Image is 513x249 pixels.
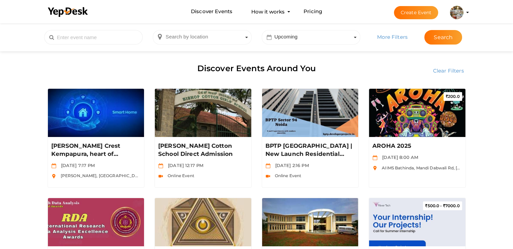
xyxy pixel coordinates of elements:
span: 500.0 - [425,203,442,208]
span: 200.0 [446,94,460,99]
img: video-icon.svg [158,174,163,179]
a: Discover Events [191,5,232,18]
img: calendar.svg [51,163,56,168]
img: calendar.svg [265,163,270,168]
a: AROHA 2025 [372,142,462,150]
span: Clear Filters [433,67,464,74]
img: video-icon.svg [265,174,270,179]
a: BPTP [GEOGRAPHIC_DATA] | New Launch Residential Project [265,142,355,158]
img: OTJGTPF0_small.jpeg [262,89,359,137]
span: 7000.0 [425,203,459,208]
span: [DATE] 7:17 PM [58,163,95,168]
span: [DATE] 12:17 PM [165,163,203,168]
img: MNXOGAKD_small.jpeg [369,198,465,246]
button: Search [424,30,462,45]
span: Search by location [166,34,208,39]
span: [PERSON_NAME], [GEOGRAPHIC_DATA], [GEOGRAPHIC_DATA], [GEOGRAPHIC_DATA] [57,173,242,178]
a: Pricing [304,5,322,18]
img: GG18UKT8_small.jpeg [262,198,359,246]
span: Online Event [272,173,302,178]
img: ZIBT25MJ_small.jpeg [48,198,144,246]
img: calendar.svg [372,155,377,160]
a: [PERSON_NAME] Crest Kempapura, heart of [GEOGRAPHIC_DATA] [GEOGRAPHIC_DATA] [51,142,141,158]
img: EHDEFKER_small.jpeg [155,198,251,246]
button: How it works [249,5,287,18]
img: HTO9GSOC_small.jpeg [48,89,144,137]
span: [DATE] 2:16 PM [272,163,309,168]
span: [DATE] 8:00 AM [379,155,418,160]
img: 5MZWTCOT_small.jpeg [155,89,251,137]
span: Select box activate [262,30,361,45]
span: Select box activate [153,30,252,45]
img: location.svg [372,166,377,171]
img: SNXIXYF2_small.jpeg [450,6,463,19]
input: Enter event name [44,30,143,45]
span: Online Event [164,173,194,178]
label: Discover Events Around You [197,55,316,82]
span: Upcoming [275,34,298,39]
a: [PERSON_NAME] Cotton School Direct Admission [158,142,248,158]
img: location.svg [51,174,56,179]
img: calendar.svg [158,163,163,168]
img: OCVYJIYP_small.jpeg [369,89,465,137]
button: Create Event [394,6,438,19]
span: More Filters [377,34,407,40]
